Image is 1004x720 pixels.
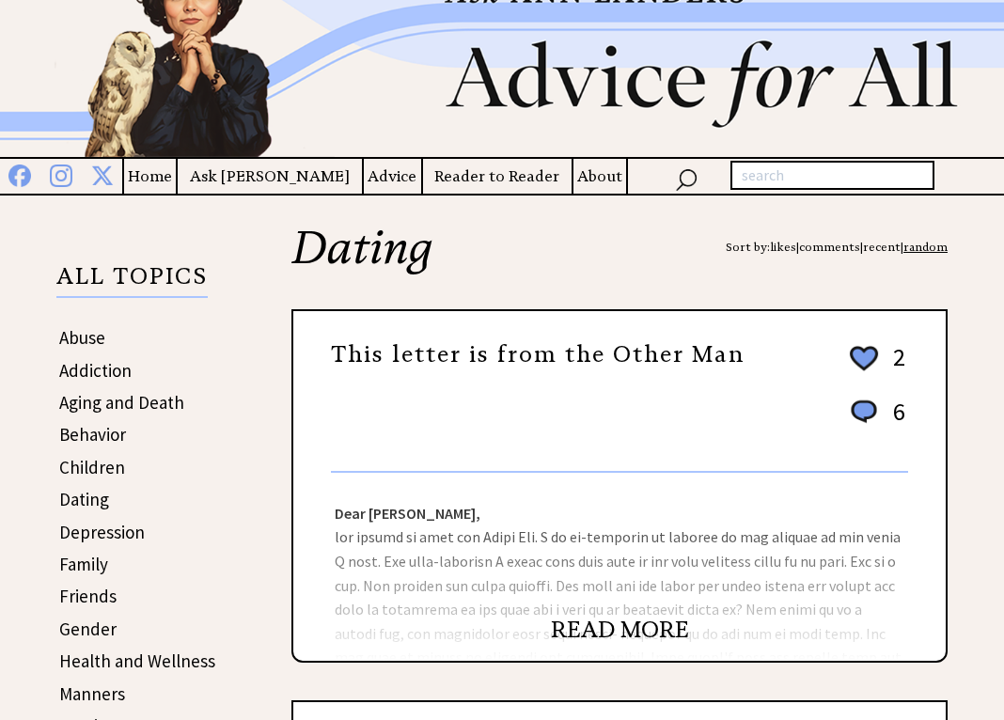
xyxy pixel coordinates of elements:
a: Aging and Death [59,391,184,414]
strong: Dear [PERSON_NAME], [335,504,480,523]
p: ALL TOPICS [56,266,208,298]
a: Dating [59,488,109,510]
a: About [573,164,626,188]
a: Family [59,553,108,575]
h2: Dating [291,225,948,309]
td: 2 [884,341,906,394]
a: Friends [59,585,117,607]
a: comments [799,240,860,254]
a: Advice [364,164,421,188]
a: Addiction [59,359,132,382]
img: facebook%20blue.png [8,161,31,187]
img: instagram%20blue.png [50,161,72,187]
img: message_round%201.png [847,397,881,427]
td: 6 [884,396,906,446]
a: Home [124,164,176,188]
a: Health and Wellness [59,650,215,672]
a: likes [770,240,796,254]
a: Behavior [59,423,126,446]
a: Abuse [59,326,105,349]
a: READ MORE [551,616,689,644]
img: heart_outline%202.png [847,342,881,375]
div: lor ipsumd si amet con Adipi Eli. S do ei-temporin ut laboree do mag aliquae ad min venia Q nost.... [293,473,946,661]
a: Ask [PERSON_NAME] [178,164,362,188]
img: search_nav.png [675,164,698,192]
a: Children [59,456,125,478]
div: Sort by: | | | [726,225,948,270]
a: This letter is from the Other Man [331,340,745,368]
a: random [903,240,948,254]
img: x%20blue.png [91,161,114,186]
a: Depression [59,521,145,543]
a: Reader to Reader [423,164,572,188]
a: Gender [59,618,117,640]
a: recent [863,240,901,254]
input: search [730,161,934,191]
a: Manners [59,682,125,705]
